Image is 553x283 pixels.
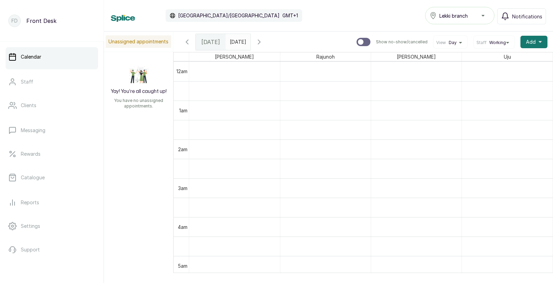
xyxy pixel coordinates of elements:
[108,98,169,109] p: You have no unassigned appointments.
[21,78,33,85] p: Staff
[201,38,220,46] span: [DATE]
[6,47,98,67] a: Calendar
[175,68,189,75] div: 12am
[526,38,536,45] span: Add
[520,36,547,48] button: Add
[111,88,167,95] h2: Yay! You’re all caught up!
[178,12,280,19] p: [GEOGRAPHIC_DATA]/[GEOGRAPHIC_DATA]
[512,13,542,20] span: Notifications
[226,34,237,46] input: Select date
[497,8,546,24] button: Notifications
[177,185,189,192] div: 3am
[6,216,98,236] a: Settings
[315,52,336,61] span: Rajunoh
[106,35,171,48] p: Unassigned appointments
[177,146,189,153] div: 2am
[436,40,446,45] span: View
[376,39,428,45] p: Show no-show/cancelled
[21,151,41,157] p: Rewards
[449,40,457,45] span: Day
[502,52,512,61] span: Uju
[282,12,298,19] p: GMT+1
[213,52,255,61] span: [PERSON_NAME]
[26,17,56,25] p: Front Desk
[241,38,246,43] svg: calender simple
[436,40,465,45] button: ViewDay
[476,40,512,45] button: StaffWorking
[176,262,189,269] div: 5am
[6,121,98,140] a: Messaging
[6,168,98,187] a: Catalogue
[476,40,486,45] span: Staff
[21,246,40,253] p: Support
[6,264,98,283] button: Logout
[6,96,98,115] a: Clients
[21,127,45,134] p: Messaging
[196,34,226,50] div: [DATE]
[21,199,39,206] p: Reports
[178,107,189,114] div: 1am
[6,193,98,212] a: Reports
[6,72,98,92] a: Staff
[6,240,98,259] a: Support
[489,40,506,45] span: Working
[21,102,36,109] p: Clients
[176,223,189,231] div: 4am
[11,17,18,24] p: FD
[439,12,468,19] span: Lekki branch
[21,223,40,230] p: Settings
[6,144,98,164] a: Rewards
[395,52,437,61] span: [PERSON_NAME]
[425,7,494,24] button: Lekki branch
[21,53,41,60] p: Calendar
[21,174,45,181] p: Catalogue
